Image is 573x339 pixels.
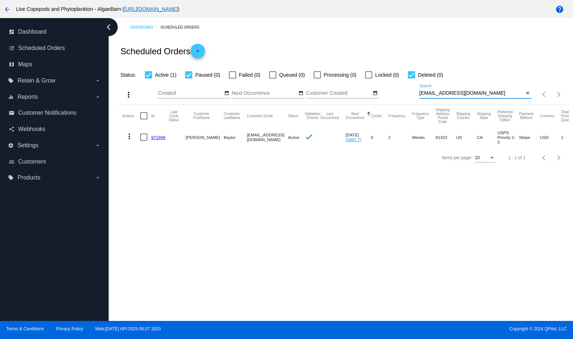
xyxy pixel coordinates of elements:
button: Clear [524,90,531,97]
button: Next page [552,87,566,102]
mat-cell: 91423 [436,127,456,148]
i: email [9,110,14,116]
mat-cell: CA [477,127,497,148]
span: Products [17,174,40,181]
span: Reports [17,94,38,100]
a: 971949 [151,135,165,140]
i: arrow_drop_down [95,143,101,148]
mat-cell: Stripe [519,127,540,148]
button: Change sorting for LastOccurrenceUtc [321,112,339,120]
a: dashboard Dashboard [9,26,101,38]
button: Change sorting for PreferredShippingOption [497,110,513,122]
mat-icon: help [555,5,564,14]
button: Previous page [537,87,552,102]
mat-cell: 0 [371,127,388,148]
span: Active (1) [155,71,176,79]
button: Change sorting for ShippingPostcode [436,108,450,124]
mat-icon: more_vert [125,132,134,141]
i: local_offer [8,78,14,84]
i: settings [8,143,14,148]
a: Terms & Conditions [6,326,44,331]
span: Processing (0) [324,71,356,79]
span: Status: [120,72,136,78]
button: Change sorting for Id [151,114,154,118]
i: map [9,62,14,67]
button: Next page [552,151,566,165]
span: 20 [475,155,480,160]
mat-cell: [PERSON_NAME] [185,127,223,148]
button: Change sorting for CustomerEmail [247,114,272,118]
mat-icon: add [193,48,202,57]
button: Change sorting for NextOccurrenceUtc [346,112,364,120]
span: Deleted (0) [418,71,443,79]
a: update Scheduled Orders [9,42,101,54]
i: equalizer [8,94,14,100]
i: share [9,126,14,132]
input: Created [158,90,223,96]
span: Settings [17,142,38,149]
span: Webhooks [18,126,45,132]
mat-cell: 2 [388,127,412,148]
mat-icon: more_vert [124,90,133,99]
button: Change sorting for CurrencyIso [540,114,555,118]
mat-select: Items per page: [475,156,495,161]
mat-cell: USPS Priority 2-3 [497,127,519,148]
mat-cell: USD [540,127,561,148]
a: email Customer Notifications [9,107,101,119]
button: Change sorting for Cycles [371,114,382,118]
a: (GMT-7) [346,137,361,142]
span: Retain & Grow [17,77,55,84]
a: people_outline Customers [9,156,101,168]
mat-icon: date_range [298,90,304,96]
span: Queued (0) [279,71,305,79]
i: arrow_drop_down [95,175,101,181]
span: Live Copepods and Phytoplankton - AlgaeBarn ( ) [16,6,179,12]
button: Change sorting for ShippingCountry [456,112,470,120]
a: Scheduled Orders [160,22,206,33]
div: 1 - 1 of 1 [508,155,525,160]
i: chevron_left [103,21,114,33]
i: local_offer [8,175,14,181]
a: [URL][DOMAIN_NAME] [124,6,178,12]
span: Scheduled Orders [18,45,65,51]
input: Customer Created [306,90,371,96]
span: Dashboard [18,29,46,35]
button: Previous page [537,151,552,165]
mat-icon: check [305,132,313,141]
span: Customer Notifications [18,110,76,116]
a: map Maps [9,59,101,70]
button: Change sorting for ShippingState [477,112,491,120]
a: Privacy Policy [56,326,83,331]
button: Change sorting for LastProcessingCycleId [169,110,179,122]
mat-icon: arrow_back [3,5,12,14]
input: Search [419,90,524,96]
span: Locked (0) [375,71,399,79]
mat-header-cell: Actions [122,105,140,127]
button: Change sorting for PaymentMethod.Type [519,112,533,120]
button: Change sorting for CustomerLastName [224,112,241,120]
i: dashboard [9,29,14,35]
span: Paused (0) [195,71,220,79]
i: arrow_drop_down [95,78,101,84]
mat-cell: [EMAIL_ADDRESS][DOMAIN_NAME] [247,127,288,148]
mat-icon: date_range [373,90,378,96]
mat-cell: [DATE] [346,127,371,148]
input: Next Occurrence [232,90,297,96]
span: Customers [18,158,46,165]
i: people_outline [9,159,14,165]
a: share Webhooks [9,123,101,135]
button: Change sorting for CustomerFirstName [185,112,217,120]
mat-cell: Baylor [224,127,247,148]
mat-icon: date_range [224,90,229,96]
h2: Scheduled Orders [120,44,205,58]
span: Failed (0) [239,71,260,79]
mat-cell: Weeks [412,127,435,148]
a: Web:[DATE] API:2025.08.07.1920 [95,326,161,331]
button: Change sorting for Frequency [388,114,405,118]
span: Copyright © 2024 QPilot, LLC [293,326,567,331]
button: Change sorting for FrequencyType [412,112,429,120]
button: Change sorting for Status [288,114,298,118]
span: Active [288,135,300,140]
div: Items per page: [442,155,472,160]
mat-header-cell: Validation Checks [305,105,320,127]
